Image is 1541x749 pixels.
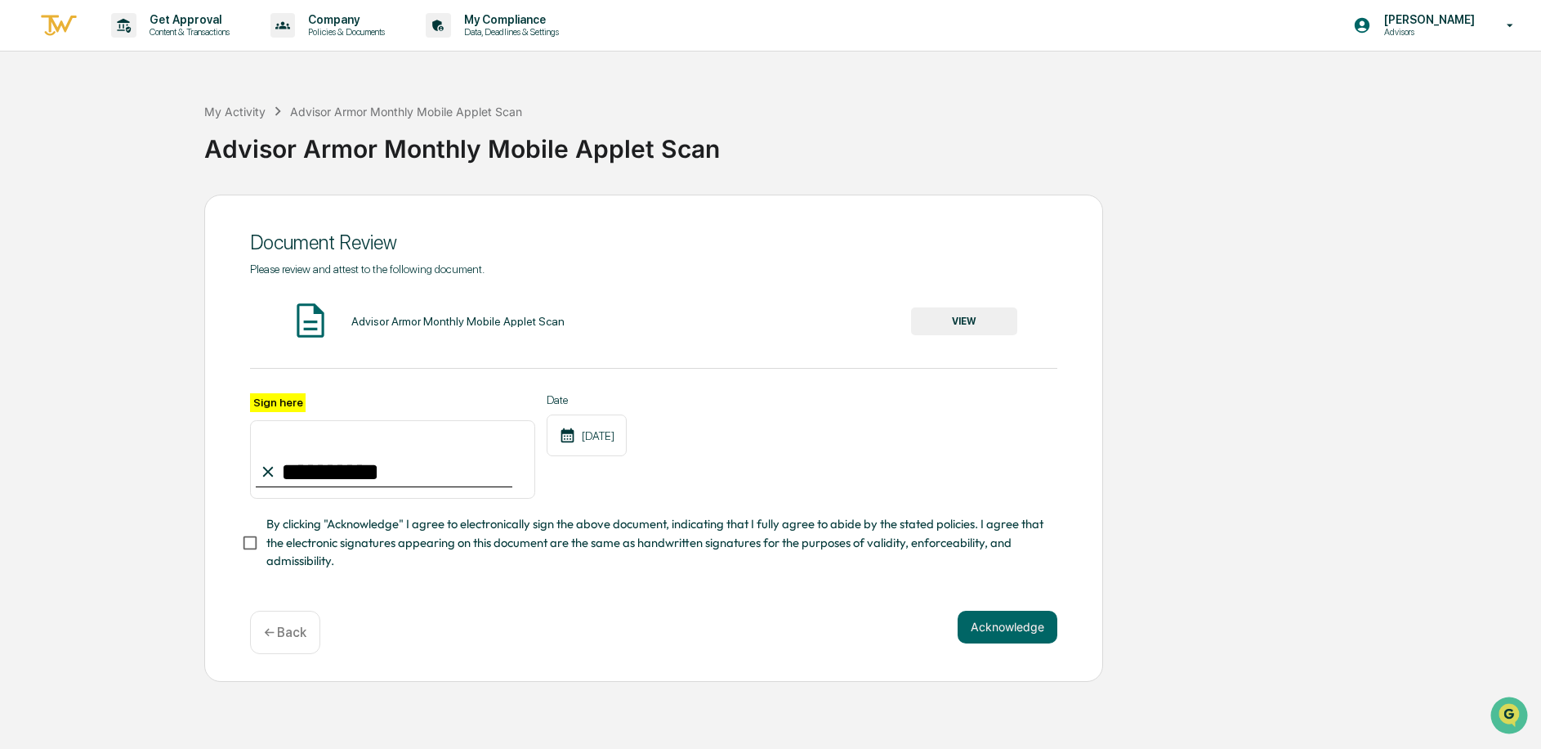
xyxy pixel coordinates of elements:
a: 🖐️Preclearance [10,200,112,229]
p: My Compliance [451,13,567,26]
p: Policies & Documents [295,26,393,38]
span: Attestations [135,206,203,222]
img: 1746055101610-c473b297-6a78-478c-a979-82029cc54cd1 [16,125,46,155]
div: Advisor Armor Monthly Mobile Applet Scan [290,105,522,119]
p: ← Back [264,625,306,640]
p: [PERSON_NAME] [1371,13,1483,26]
label: Sign here [250,393,306,412]
img: logo [39,12,78,39]
p: How can we help? [16,34,297,61]
div: 🔎 [16,239,29,252]
div: Document Review [250,231,1057,254]
span: By clicking "Acknowledge" I agree to electronically sign the above document, indicating that I fu... [266,515,1044,570]
div: Advisor Armor Monthly Mobile Applet Scan [204,121,1533,164]
span: Please review and attest to the following document. [250,262,485,276]
div: 🗄️ [118,208,132,221]
a: 🗄️Attestations [112,200,209,229]
iframe: Open customer support [1489,695,1533,739]
span: Preclearance [33,206,105,222]
p: Advisors [1371,26,1483,38]
div: We're available if you need us! [56,141,207,155]
p: Company [295,13,393,26]
label: Date [547,393,627,406]
button: Acknowledge [958,611,1057,644]
span: Data Lookup [33,237,103,253]
span: Pylon [163,277,198,289]
p: Get Approval [136,13,238,26]
p: Content & Transactions [136,26,238,38]
a: Powered byPylon [115,276,198,289]
button: VIEW [911,307,1017,335]
div: Start new chat [56,125,268,141]
div: 🖐️ [16,208,29,221]
a: 🔎Data Lookup [10,231,109,260]
p: Data, Deadlines & Settings [451,26,567,38]
img: Document Icon [290,300,331,341]
div: [DATE] [547,415,627,456]
div: Advisor Armor Monthly Mobile Applet Scan [351,315,565,328]
div: My Activity [204,105,266,119]
button: Start new chat [278,130,297,150]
